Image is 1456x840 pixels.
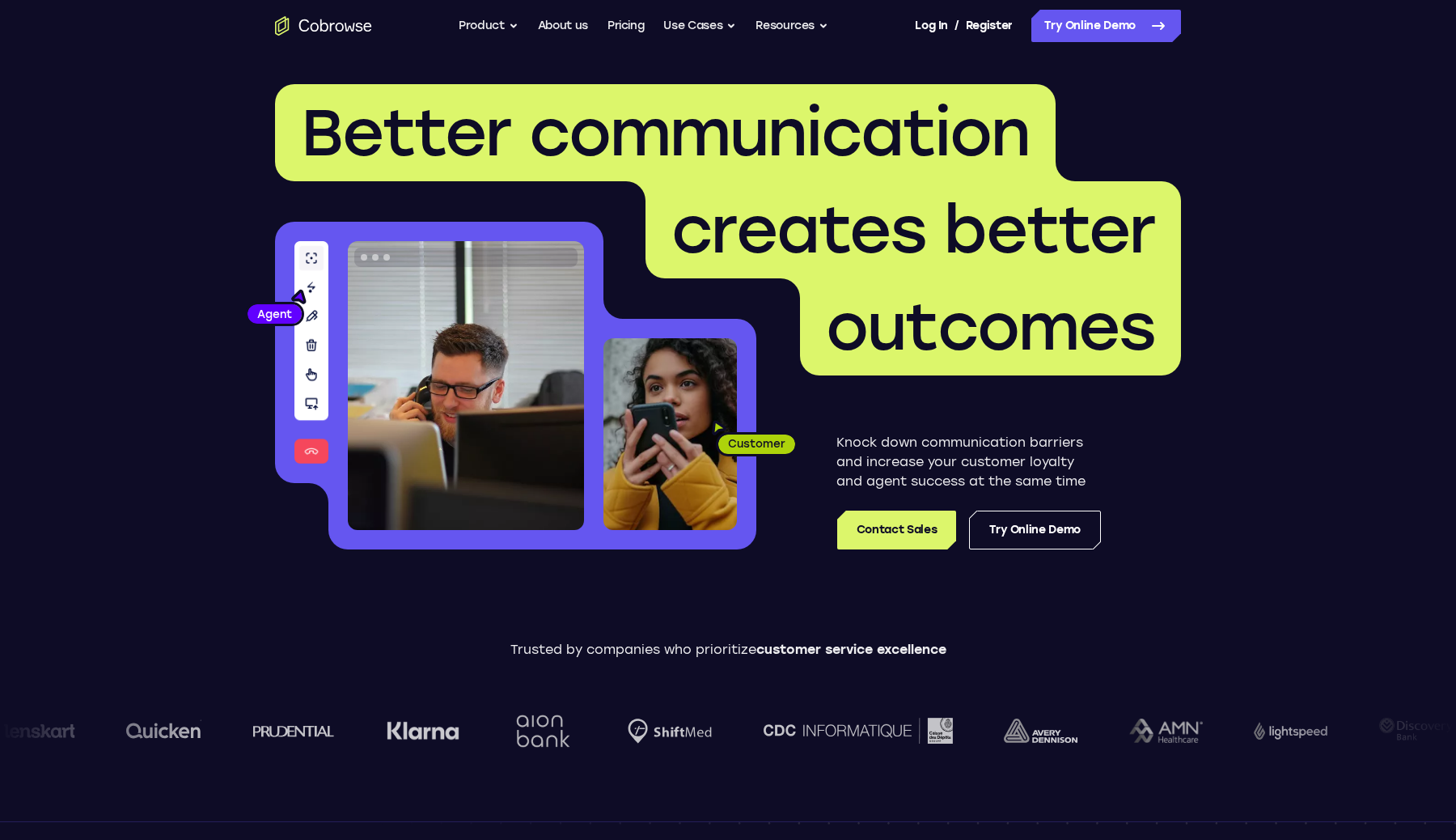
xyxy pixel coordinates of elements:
img: Shiftmed [624,719,708,744]
button: Resources [756,10,828,42]
span: Better communication [301,94,1030,172]
span: outcomes [826,288,1155,366]
p: Knock down communication barriers and increase your customer loyalty and agent success at the sam... [836,433,1101,491]
img: CDC Informatique [759,718,948,743]
img: avery-dennison [1000,719,1073,743]
span: customer service excellence [756,642,946,657]
img: prudential [249,724,331,737]
button: Use Cases [663,10,736,42]
span: creates better [671,191,1155,269]
a: Try Online Demo [1031,10,1181,42]
a: Contact Sales [837,511,956,549]
a: About us [538,10,588,42]
img: A customer support agent talking on the phone [348,241,584,530]
a: Register [966,10,1013,42]
a: Go to the home page [275,16,372,36]
img: A customer holding their phone [603,338,737,530]
a: Try Online Demo [969,511,1101,549]
img: Aion Bank [506,698,572,764]
button: Product [459,10,518,42]
a: Log In [915,10,947,42]
img: AMN Healthcare [1125,719,1199,744]
span: / [954,16,959,36]
img: Klarna [383,721,455,740]
a: Pricing [607,10,645,42]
